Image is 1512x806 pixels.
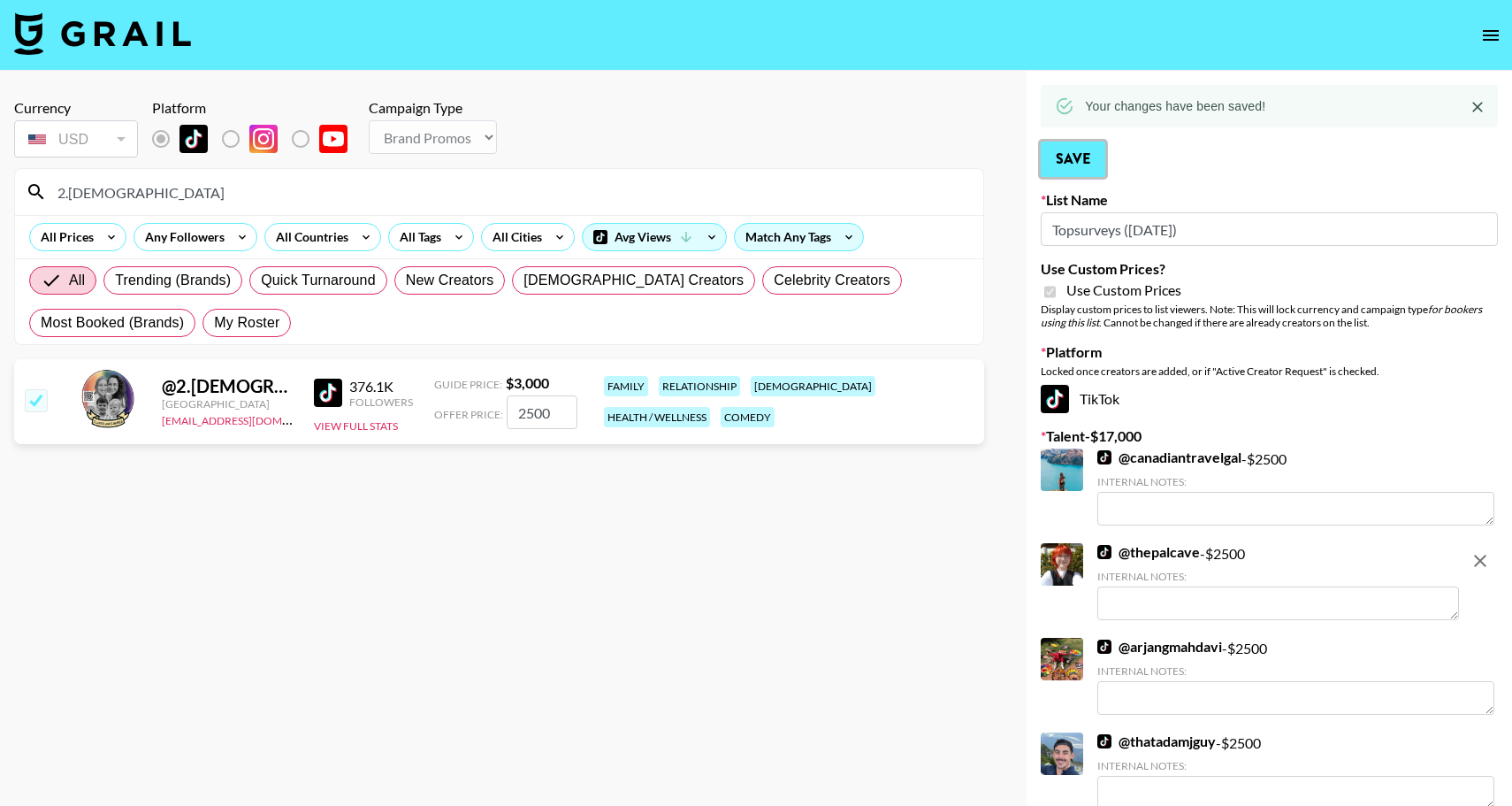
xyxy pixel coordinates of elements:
[1097,449,1241,466] a: @canadiantravelgal
[482,224,546,250] div: All Cities
[1473,18,1508,53] button: open drawer
[1041,303,1498,329] div: Display custom prices to list viewers. Note: This will lock currency and campaign type . Cannot b...
[1097,545,1111,559] img: TikTok
[41,312,184,334] span: Most Booked (Brands)
[751,376,875,396] div: [DEMOGRAPHIC_DATA]
[1097,759,1494,772] div: Internal Notes:
[1085,90,1265,122] div: Your changes have been saved!
[14,12,191,55] img: Grail Talent
[1097,733,1216,750] a: @thatadamjguy
[1464,94,1491,120] button: Close
[434,378,502,391] span: Guide Price:
[1041,343,1498,361] label: Platform
[1041,365,1498,378] div: Locked once creators are added, or if "Active Creator Request" is checked.
[319,125,347,153] img: YouTube
[249,125,278,153] img: Instagram
[406,270,494,291] span: New Creators
[1066,281,1181,299] span: Use Custom Prices
[523,270,744,291] span: [DEMOGRAPHIC_DATA] Creators
[1097,640,1111,654] img: TikTok
[162,375,293,397] div: @ 2.[DEMOGRAPHIC_DATA].and.2.babies
[314,419,398,433] button: View Full Stats
[369,99,497,117] div: Campaign Type
[604,376,648,396] div: family
[18,124,134,155] div: USD
[47,178,973,206] input: Search by User Name
[1097,543,1200,561] a: @thepalcave
[434,408,503,421] span: Offer Price:
[265,224,352,250] div: All Countries
[389,224,445,250] div: All Tags
[314,379,342,407] img: TikTok
[14,117,138,161] div: Currency is locked to USD
[152,99,362,117] div: Platform
[1041,385,1498,413] div: TikTok
[1097,734,1111,748] img: TikTok
[506,374,549,391] strong: $ 3,000
[152,120,362,157] div: List locked to TikTok.
[721,407,775,427] div: comedy
[69,270,85,291] span: All
[1097,638,1494,715] div: - $ 2500
[1041,427,1498,445] label: Talent - $ 17,000
[604,407,710,427] div: health / wellness
[30,224,97,250] div: All Prices
[1097,543,1459,620] div: - $ 2500
[1097,570,1459,583] div: Internal Notes:
[214,312,279,334] span: My Roster
[583,224,726,250] div: Avg Views
[14,99,138,117] div: Currency
[349,378,413,395] div: 376.1K
[162,397,293,411] div: [GEOGRAPHIC_DATA]
[659,376,740,396] div: relationship
[1041,303,1482,329] em: for bookers using this list
[261,270,376,291] span: Quick Turnaround
[349,395,413,409] div: Followers
[1097,449,1494,526] div: - $ 2500
[1462,543,1498,579] button: remove
[1041,385,1069,413] img: TikTok
[134,224,228,250] div: Any Followers
[1097,475,1494,488] div: Internal Notes:
[1097,664,1494,678] div: Internal Notes:
[1041,260,1498,278] label: Use Custom Prices?
[1041,142,1105,177] button: Save
[1097,450,1111,464] img: TikTok
[1041,191,1498,209] label: List Name
[507,395,577,429] input: 3,000
[1097,638,1222,656] a: @arjangmahdavi
[179,125,208,153] img: TikTok
[774,270,890,291] span: Celebrity Creators
[162,411,340,427] a: [EMAIL_ADDRESS][DOMAIN_NAME]
[115,270,231,291] span: Trending (Brands)
[735,224,863,250] div: Match Any Tags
